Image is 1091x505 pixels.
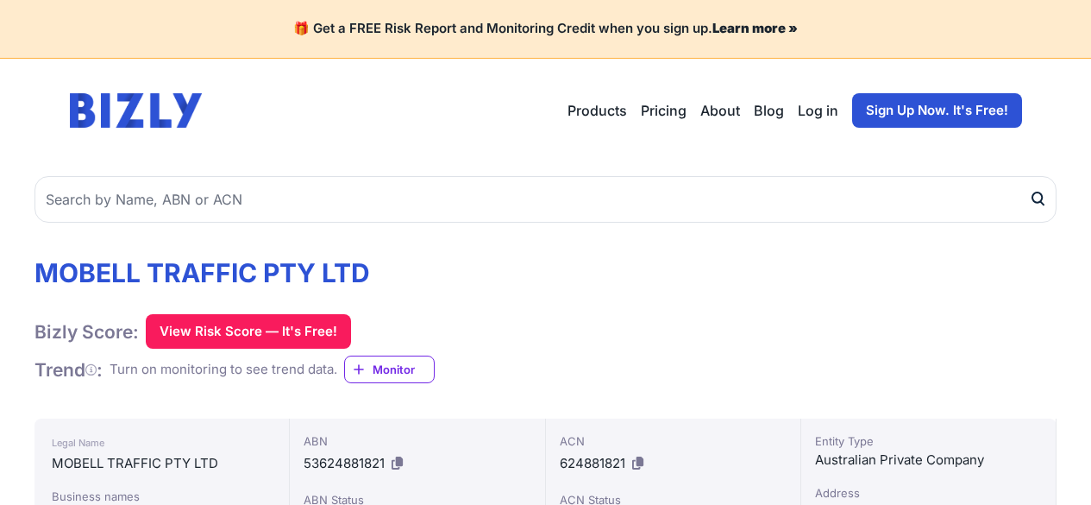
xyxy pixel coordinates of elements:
[700,100,740,121] a: About
[34,320,139,344] h1: Bizly Score:
[52,453,272,474] div: MOBELL TRAFFIC PTY LTD
[815,484,1042,502] div: Address
[304,432,530,450] div: ABN
[815,450,1042,470] div: Australian Private Company
[21,21,1070,37] h4: 🎁 Get a FREE Risk Report and Monitoring Credit when you sign up.
[852,93,1022,128] a: Sign Up Now. It's Free!
[798,100,838,121] a: Log in
[52,432,272,453] div: Legal Name
[34,257,435,288] h1: MOBELL TRAFFIC PTY LTD
[712,20,798,36] a: Learn more »
[567,100,627,121] button: Products
[560,455,625,471] span: 624881821
[146,314,351,349] button: View Risk Score — It's Free!
[560,432,787,450] div: ACN
[641,100,687,121] a: Pricing
[754,100,784,121] a: Blog
[34,176,1057,223] input: Search by Name, ABN or ACN
[344,356,435,383] a: Monitor
[304,455,385,471] span: 53624881821
[373,361,434,378] span: Monitor
[815,432,1042,450] div: Entity Type
[34,358,103,382] h1: Trend :
[52,488,272,505] div: Business names
[110,360,337,380] div: Turn on monitoring to see trend data.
